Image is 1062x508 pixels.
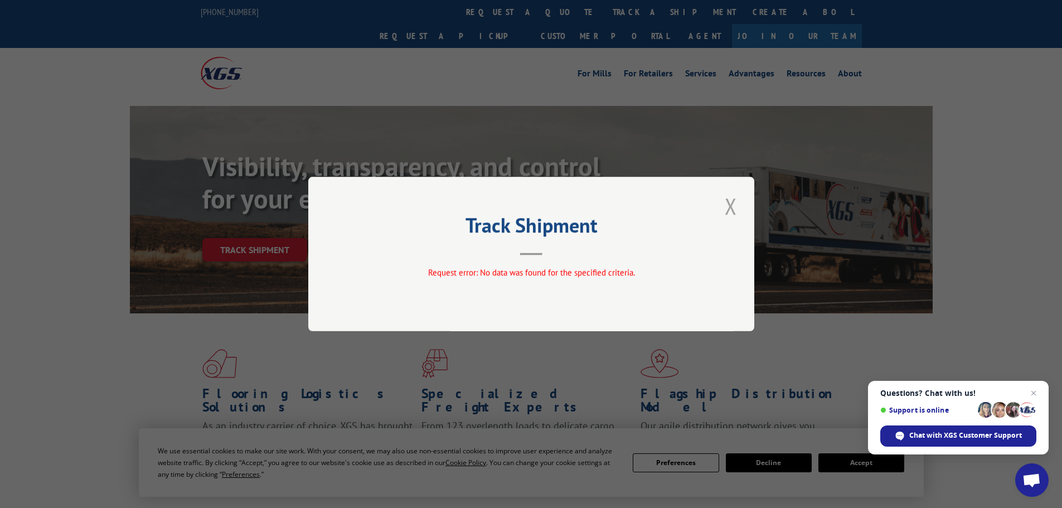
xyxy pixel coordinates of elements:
h2: Track Shipment [364,217,699,239]
button: Close modal [721,191,740,221]
span: Support is online [880,406,974,414]
span: Questions? Chat with us! [880,389,1036,398]
span: Chat with XGS Customer Support [909,430,1022,441]
span: Request error: No data was found for the specified criteria. [428,267,634,278]
span: Chat with XGS Customer Support [880,425,1036,447]
a: Open chat [1015,463,1049,497]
